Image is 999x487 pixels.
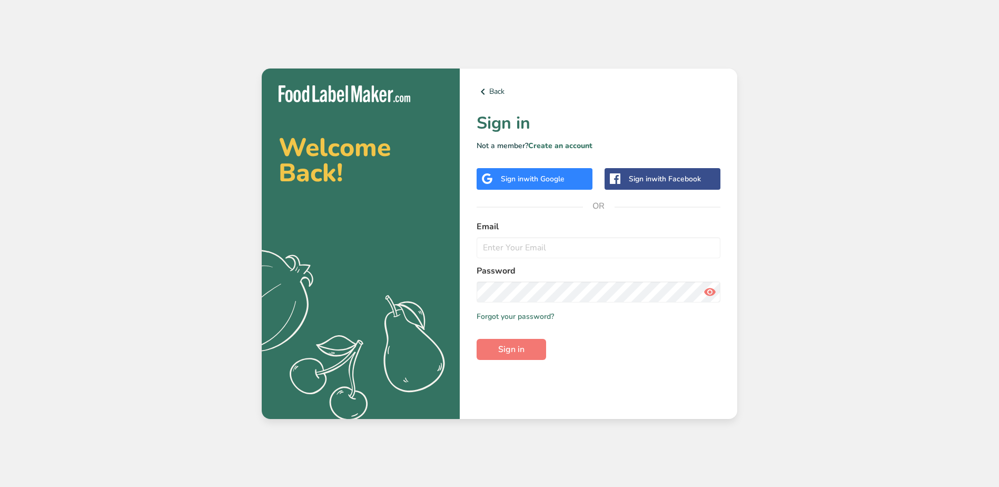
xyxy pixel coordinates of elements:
div: Sign in [629,173,701,184]
h2: Welcome Back! [279,135,443,186]
p: Not a member? [477,140,720,151]
img: Food Label Maker [279,85,410,103]
a: Forgot your password? [477,311,554,322]
span: OR [583,190,615,222]
a: Create an account [528,141,592,151]
label: Password [477,265,720,277]
label: Email [477,220,720,233]
span: with Facebook [651,174,701,184]
a: Back [477,85,720,98]
span: Sign in [498,343,525,356]
div: Sign in [501,173,565,184]
button: Sign in [477,339,546,360]
h1: Sign in [477,111,720,136]
span: with Google [523,174,565,184]
input: Enter Your Email [477,237,720,258]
